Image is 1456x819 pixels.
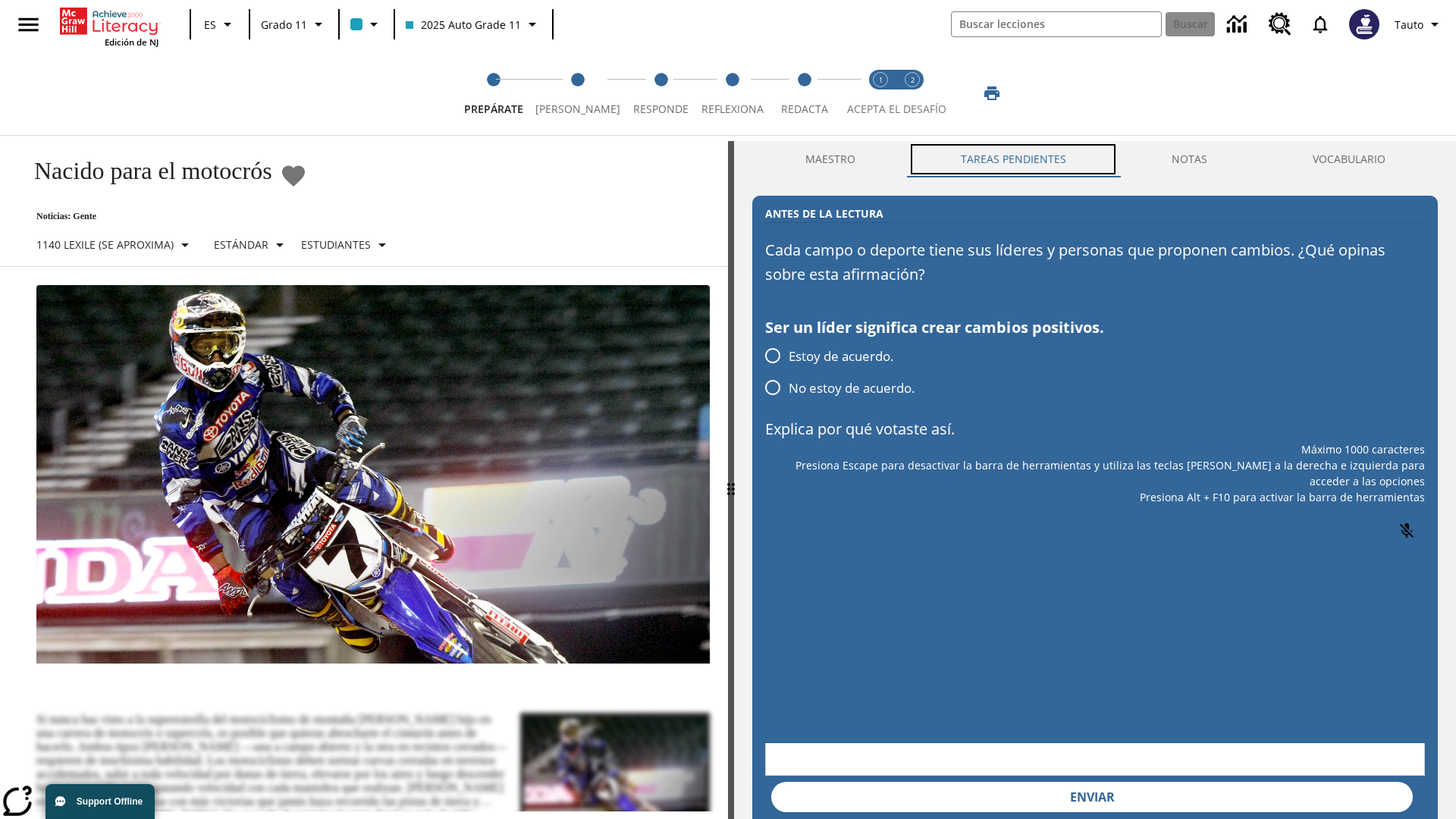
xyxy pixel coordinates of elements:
button: Seleccione Lexile, 1140 Lexile (Se aproxima) [30,231,200,259]
button: Enviar [771,782,1413,812]
button: Support Offline [45,784,155,819]
button: Prepárate step 1 of 5 [452,52,535,135]
button: Reflexiona step 4 of 5 [689,52,776,135]
a: Centro de información [1218,4,1260,45]
button: Abrir el menú lateral [6,2,51,47]
p: Explica por qué votaste así. [765,417,1425,441]
button: VOCABULARIO [1260,141,1438,177]
h1: Nacido para el motocrós [18,157,272,185]
button: Maestro [752,141,908,177]
button: Tipo de apoyo, Estándar [208,231,295,259]
body: Explica por qué votaste así. Máximo 1000 caracteres Presiona Alt + F10 para activar la barra de h... [6,12,221,26]
button: Responde step 3 of 5 [620,52,701,135]
span: 2025 Auto Grade 11 [406,17,521,33]
p: Estándar [214,237,268,253]
button: Perfil/Configuración [1389,11,1450,38]
img: Avatar [1349,9,1379,39]
button: Seleccionar estudiante [295,231,397,259]
input: Buscar campo [952,12,1161,36]
div: poll [765,340,927,403]
button: Acepta el desafío lee step 1 of 2 [858,52,902,135]
span: Support Offline [77,796,143,807]
text: 2 [911,75,915,85]
span: [PERSON_NAME] [535,102,620,116]
p: Presiona Alt + F10 para activar la barra de herramientas [765,489,1425,505]
text: 1 [879,75,883,85]
button: Haga clic para activar la función de reconocimiento de voz [1389,513,1425,549]
div: activity [734,141,1456,819]
button: Grado: Grado 11, Elige un grado [255,11,334,38]
h2: Antes de la lectura [765,206,883,222]
a: Centro de recursos, Se abrirá en una pestaña nueva. [1260,4,1301,45]
span: Edición de NJ [105,36,158,48]
button: TAREAS PENDIENTES [908,141,1119,177]
button: Clase: 2025 Auto Grade 11, Selecciona una clase [400,11,548,38]
p: Estudiantes [301,237,371,253]
span: Estoy de acuerdo. [789,347,894,366]
button: El color de la clase es azul claro. Cambiar el color de la clase. [344,11,389,38]
p: Cada campo o deporte tiene sus líderes y personas que proponen cambios. ¿Qué opinas sobre esta af... [765,238,1425,287]
button: Imprimir [968,80,1016,107]
div: Ser un líder significa crear cambios positivos. [765,315,1425,340]
span: No estoy de acuerdo. [789,378,915,398]
button: Redacta step 5 of 5 [764,52,845,135]
div: Instructional Panel Tabs [752,141,1438,177]
span: ACEPTA EL DESAFÍO [847,102,946,116]
a: Notificaciones [1301,5,1340,44]
button: Lee step 2 of 5 [523,52,632,135]
p: Presiona Escape para desactivar la barra de herramientas y utiliza las teclas [PERSON_NAME] a la ... [765,457,1425,489]
span: Prepárate [464,102,523,116]
p: Máximo 1000 caracteres [765,441,1425,457]
span: Tauto [1395,17,1423,33]
span: ES [204,17,216,33]
span: Reflexiona [701,102,764,116]
span: Grado 11 [261,17,307,33]
button: Lenguaje: ES, Selecciona un idioma [196,11,244,38]
div: Portada [60,5,158,48]
img: El corredor de motocrós James Stewart vuela por los aires en su motocicleta de montaña [36,285,710,664]
p: Noticias: Gente [18,211,397,222]
button: NOTAS [1119,141,1260,177]
p: 1140 Lexile (Se aproxima) [36,237,174,253]
button: Añadir a mis Favoritas - Nacido para el motocrós [280,162,307,189]
button: Acepta el desafío contesta step 2 of 2 [890,52,934,135]
span: Redacta [781,102,828,116]
button: Escoja un nuevo avatar [1340,5,1389,44]
span: Responde [633,102,689,116]
div: Pulsa la tecla de intro o la barra espaciadora y luego presiona las flechas de derecha e izquierd... [728,141,734,819]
